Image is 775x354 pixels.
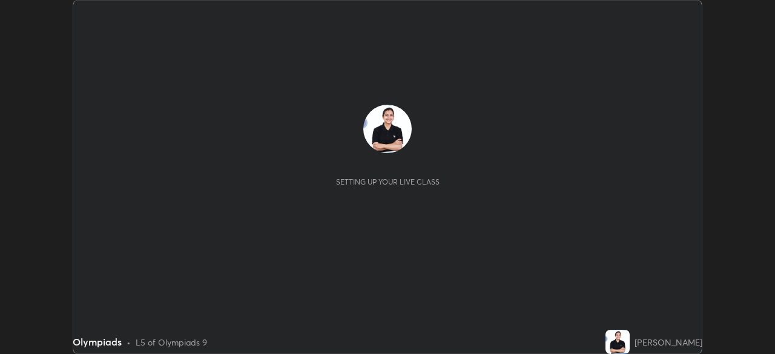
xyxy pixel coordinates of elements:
[136,336,207,349] div: L5 of Olympiads 9
[73,335,122,349] div: Olympiads
[127,336,131,349] div: •
[635,336,702,349] div: [PERSON_NAME]
[605,330,630,354] img: b3012f528b3a4316882130d91a4fc1b6.jpg
[363,105,412,153] img: b3012f528b3a4316882130d91a4fc1b6.jpg
[336,177,440,186] div: Setting up your live class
